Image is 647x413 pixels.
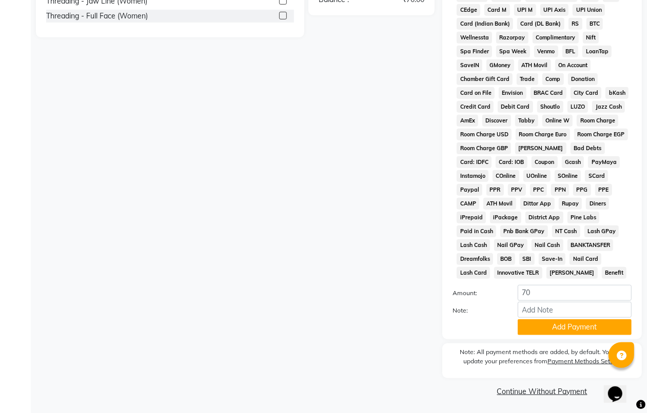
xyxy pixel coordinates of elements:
[519,253,535,265] span: SBI
[496,32,528,44] span: Razorpay
[457,73,513,85] span: Chamber Gift Card
[457,115,478,127] span: AmEx
[537,101,563,113] span: Shoutlo
[540,4,569,16] span: UPI Axis
[457,156,492,168] span: Card: IDFC
[486,184,504,196] span: PPR
[547,357,621,366] label: Payment Methods Setting
[567,212,600,223] span: Pine Labs
[482,115,511,127] span: Discover
[552,225,580,237] span: NT Cash
[518,285,632,301] input: Amount
[457,59,482,71] span: SaveIN
[573,184,591,196] span: PPG
[516,129,570,140] span: Room Charge Euro
[542,115,573,127] span: Online W
[445,306,509,315] label: Note:
[496,156,527,168] span: Card: IOB
[484,4,510,16] span: Card M
[533,32,579,44] span: Complimentary
[562,46,579,57] span: BFL
[551,184,569,196] span: PPN
[444,386,640,397] a: Continue Without Payment
[542,73,564,85] span: Comp
[445,288,509,298] label: Amount:
[457,18,513,30] span: Card (Indian Bank)
[457,253,493,265] span: Dreamfolks
[457,184,482,196] span: Paypal
[498,101,533,113] span: Debit Card
[493,170,519,182] span: COnline
[517,18,564,30] span: Card (DL Bank)
[457,225,496,237] span: Paid in Cash
[515,142,566,154] span: [PERSON_NAME]
[457,101,494,113] span: Credit Card
[514,4,536,16] span: UPI M
[605,87,629,99] span: bKash
[457,198,479,210] span: CAMP
[457,87,495,99] span: Card on File
[539,253,566,265] span: Save-In
[500,225,548,237] span: Pnb Bank GPay
[530,184,547,196] span: PPC
[582,46,612,57] span: LoanTap
[555,59,591,71] span: On Account
[517,73,538,85] span: Trade
[568,73,598,85] span: Donation
[585,170,608,182] span: SCard
[457,212,486,223] span: iPrepaid
[602,267,627,279] span: Benefit
[531,87,566,99] span: BRAC Card
[457,46,492,57] span: Spa Finder
[523,170,551,182] span: UOnline
[483,198,516,210] span: ATH Movil
[497,253,515,265] span: BOB
[592,101,625,113] span: Jazz Cash
[518,59,551,71] span: ATH Movil
[486,59,514,71] span: GMoney
[518,319,632,335] button: Add Payment
[496,46,530,57] span: Spa Week
[46,11,148,22] div: Threading - Full Face (Women)
[494,267,542,279] span: Innovative TELR
[546,267,598,279] span: [PERSON_NAME]
[567,101,589,113] span: LUZO
[588,156,620,168] span: PayMaya
[457,32,492,44] span: Wellnessta
[573,4,605,16] span: UPI Union
[520,198,555,210] span: Dittor App
[571,142,605,154] span: Bad Debts
[499,87,526,99] span: Envision
[559,198,582,210] span: Rupay
[586,18,603,30] span: BTC
[577,115,618,127] span: Room Charge
[555,170,581,182] span: SOnline
[457,4,480,16] span: CEdge
[568,18,582,30] span: RS
[574,129,628,140] span: Room Charge EGP
[583,32,599,44] span: Nift
[494,239,527,251] span: Nail GPay
[584,225,619,237] span: Lash GPay
[457,170,488,182] span: Instamojo
[595,184,612,196] span: PPE
[457,267,490,279] span: Lash Card
[604,372,637,403] iframe: chat widget
[532,156,558,168] span: Coupon
[490,212,521,223] span: iPackage
[534,46,558,57] span: Venmo
[518,302,632,318] input: Add Note
[532,239,563,251] span: Nail Cash
[457,142,511,154] span: Room Charge GBP
[453,347,632,370] label: Note: All payment methods are added, by default. You can update your preferences from
[457,239,490,251] span: Lash Cash
[515,115,538,127] span: Tabby
[562,156,584,168] span: Gcash
[570,253,601,265] span: Nail Card
[586,198,609,210] span: Diners
[508,184,526,196] span: PPV
[457,129,512,140] span: Room Charge USD
[525,212,563,223] span: District App
[567,239,614,251] span: BANKTANSFER
[571,87,602,99] span: City Card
